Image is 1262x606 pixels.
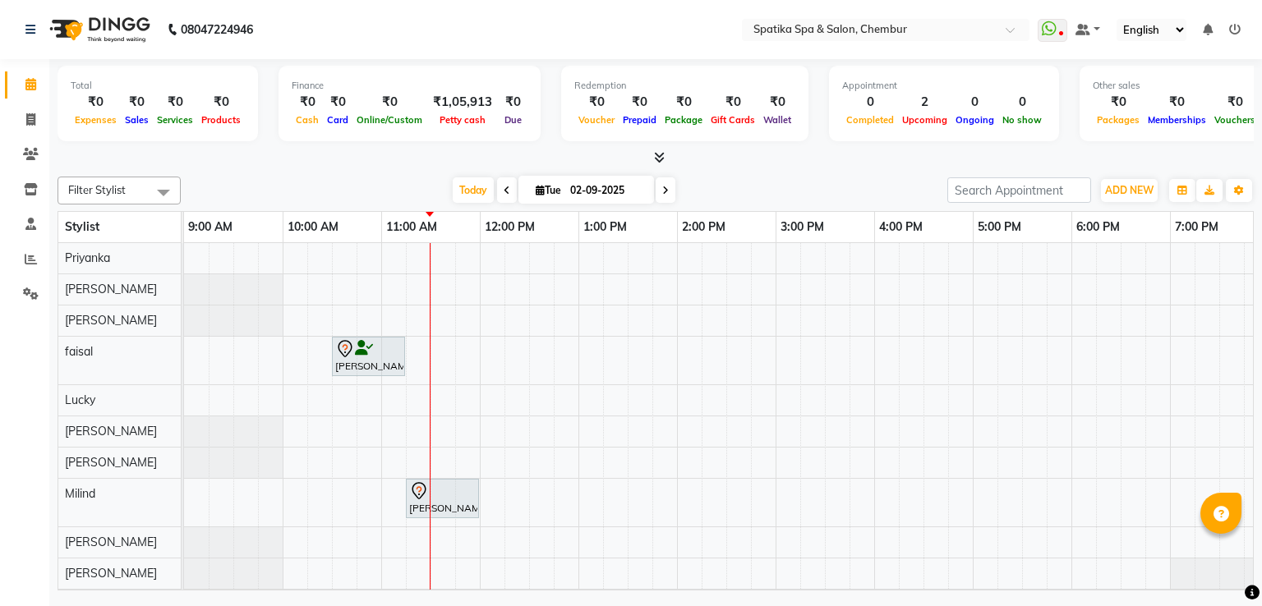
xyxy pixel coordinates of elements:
div: ₹0 [71,93,121,112]
span: Cash [292,114,323,126]
div: Redemption [574,79,795,93]
div: 2 [898,93,951,112]
div: 0 [951,93,998,112]
div: ₹0 [574,93,619,112]
div: ₹0 [759,93,795,112]
a: 10:00 AM [283,215,343,239]
span: Sales [121,114,153,126]
div: ₹0 [197,93,245,112]
span: Prepaid [619,114,661,126]
span: Stylist [65,219,99,234]
div: ₹0 [153,93,197,112]
div: 0 [998,93,1046,112]
span: Package [661,114,707,126]
span: Gift Cards [707,114,759,126]
span: Online/Custom [352,114,426,126]
a: 9:00 AM [184,215,237,239]
div: Appointment [842,79,1046,93]
span: Tue [532,184,565,196]
span: Lucky [65,393,95,407]
div: ₹1,05,913 [426,93,499,112]
span: Petty cash [435,114,490,126]
span: [PERSON_NAME] [65,566,157,581]
span: [PERSON_NAME] [65,282,157,296]
button: ADD NEW [1101,179,1158,202]
a: 4:00 PM [875,215,927,239]
div: ₹0 [292,93,323,112]
span: Memberships [1144,114,1210,126]
div: [PERSON_NAME], TK01, 10:30 AM-11:15 AM, Haircuts [334,339,403,374]
span: Packages [1093,114,1144,126]
div: [PERSON_NAME], TK01, 11:15 AM-12:00 PM, Classic Pedicure [408,481,477,516]
a: 11:00 AM [382,215,441,239]
div: ₹0 [1093,93,1144,112]
input: Search Appointment [947,177,1091,203]
span: Due [500,114,526,126]
a: 5:00 PM [974,215,1025,239]
div: ₹0 [1144,93,1210,112]
span: Today [453,177,494,203]
span: [PERSON_NAME] [65,424,157,438]
div: ₹0 [619,93,661,112]
a: 3:00 PM [776,215,828,239]
span: Wallet [759,114,795,126]
input: 2025-09-02 [565,178,647,203]
iframe: chat widget [1193,540,1246,590]
span: Upcoming [898,114,951,126]
div: ₹0 [121,93,153,112]
img: logo [42,7,154,53]
div: 0 [842,93,898,112]
a: 1:00 PM [579,215,631,239]
span: faisal [65,344,93,359]
span: Ongoing [951,114,998,126]
span: No show [998,114,1046,126]
span: Filter Stylist [68,183,126,196]
span: Priyanka [65,250,110,265]
span: Vouchers [1210,114,1260,126]
div: ₹0 [661,93,707,112]
div: ₹0 [1210,93,1260,112]
span: Completed [842,114,898,126]
div: Finance [292,79,527,93]
span: ADD NEW [1105,184,1154,196]
div: ₹0 [707,93,759,112]
span: [PERSON_NAME] [65,455,157,470]
b: 08047224946 [181,7,253,53]
span: [PERSON_NAME] [65,535,157,549]
div: ₹0 [352,93,426,112]
span: Card [323,114,352,126]
span: Voucher [574,114,619,126]
span: Expenses [71,114,121,126]
span: Products [197,114,245,126]
a: 7:00 PM [1171,215,1223,239]
span: Services [153,114,197,126]
a: 2:00 PM [678,215,730,239]
span: Milind [65,486,95,501]
a: 12:00 PM [481,215,539,239]
span: [PERSON_NAME] [65,313,157,328]
div: ₹0 [499,93,527,112]
a: 6:00 PM [1072,215,1124,239]
div: Total [71,79,245,93]
div: ₹0 [323,93,352,112]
